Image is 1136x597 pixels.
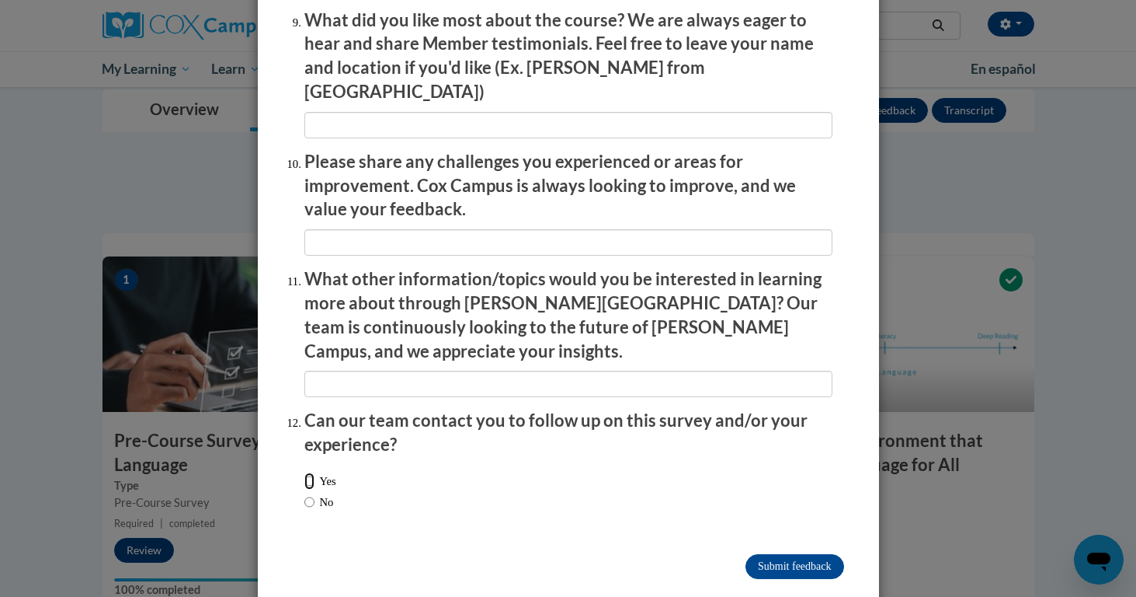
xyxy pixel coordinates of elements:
p: Please share any challenges you experienced or areas for improvement. Cox Campus is always lookin... [304,150,832,222]
label: Yes [304,473,336,490]
input: Yes [304,473,314,490]
p: What did you like most about the course? We are always eager to hear and share Member testimonial... [304,9,832,104]
input: No [304,494,314,511]
label: No [304,494,334,511]
p: Can our team contact you to follow up on this survey and/or your experience? [304,409,832,457]
input: Submit feedback [745,554,843,579]
p: What other information/topics would you be interested in learning more about through [PERSON_NAME... [304,267,832,363]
